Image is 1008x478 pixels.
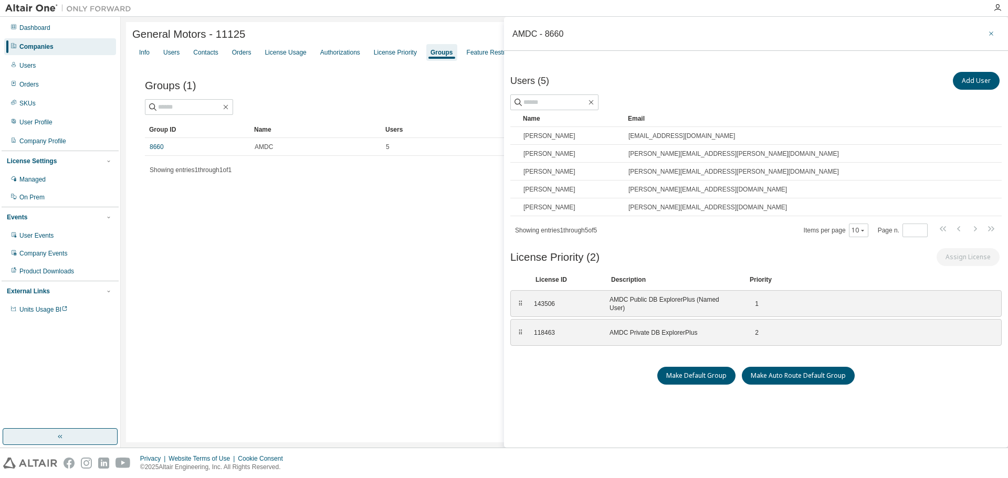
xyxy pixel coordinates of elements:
[19,99,36,108] div: SKUs
[19,193,45,201] div: On Prem
[523,167,575,176] span: [PERSON_NAME]
[610,328,736,337] div: AMDC Private DB ExplorerPlus
[515,227,597,234] span: Showing entries 1 through 5 of 5
[81,458,92,469] img: instagram.svg
[19,175,46,184] div: Managed
[523,185,575,194] span: [PERSON_NAME]
[523,110,619,127] div: Name
[19,80,39,89] div: Orders
[19,137,66,145] div: Company Profile
[517,328,523,337] div: ⠿
[523,132,575,140] span: [PERSON_NAME]
[628,167,839,176] span: [PERSON_NAME][EMAIL_ADDRESS][PERSON_NAME][DOMAIN_NAME]
[19,249,67,258] div: Company Events
[430,48,453,57] div: Groups
[748,300,759,308] div: 1
[7,213,27,221] div: Events
[19,43,54,51] div: Companies
[467,48,523,57] div: Feature Restrictions
[145,80,196,92] span: Groups (1)
[163,48,180,57] div: Users
[535,275,598,284] div: License ID
[64,458,75,469] img: facebook.svg
[385,121,954,138] div: Users
[386,143,390,151] span: 5
[534,300,597,308] div: 143506
[804,224,868,237] span: Items per page
[19,267,74,275] div: Product Downloads
[517,300,523,308] div: ⠿
[232,48,251,57] div: Orders
[98,458,109,469] img: linkedin.svg
[169,454,238,463] div: Website Terms of Use
[510,251,600,263] span: License Priority (2)
[115,458,131,469] img: youtube.svg
[320,48,360,57] div: Authorizations
[19,306,68,313] span: Units Usage BI
[611,275,737,284] div: Description
[523,203,575,211] span: [PERSON_NAME]
[265,48,306,57] div: License Usage
[657,367,736,385] button: Make Default Group
[7,157,57,165] div: License Settings
[19,24,50,32] div: Dashboard
[878,224,928,237] span: Page n.
[139,48,150,57] div: Info
[140,463,289,472] p: © 2025 Altair Engineering, Inc. All Rights Reserved.
[628,150,839,158] span: [PERSON_NAME][EMAIL_ADDRESS][PERSON_NAME][DOMAIN_NAME]
[748,328,759,337] div: 2
[374,48,417,57] div: License Priority
[132,28,245,40] span: General Motors - 11125
[140,454,169,463] div: Privacy
[953,72,1000,90] button: Add User
[149,121,246,138] div: Group ID
[628,185,787,194] span: [PERSON_NAME][EMAIL_ADDRESS][DOMAIN_NAME]
[628,132,735,140] span: [EMAIL_ADDRESS][DOMAIN_NAME]
[512,29,563,38] div: AMDC - 8660
[19,61,36,70] div: Users
[628,203,787,211] span: [PERSON_NAME][EMAIL_ADDRESS][DOMAIN_NAME]
[19,118,52,126] div: User Profile
[254,121,377,138] div: Name
[628,110,975,127] div: Email
[610,295,736,312] div: AMDC Public DB ExplorerPlus (Named User)
[5,3,136,14] img: Altair One
[742,367,855,385] button: Make Auto Route Default Group
[19,231,54,240] div: User Events
[937,248,1000,266] button: Assign License
[523,150,575,158] span: [PERSON_NAME]
[510,76,549,87] span: Users (5)
[150,166,232,174] span: Showing entries 1 through 1 of 1
[238,454,289,463] div: Cookie Consent
[7,287,50,295] div: External Links
[3,458,57,469] img: altair_logo.svg
[750,275,772,284] div: Priority
[852,226,866,235] button: 10
[150,143,164,151] a: 8660
[255,143,273,151] span: AMDC
[193,48,218,57] div: Contacts
[534,328,597,337] div: 118463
